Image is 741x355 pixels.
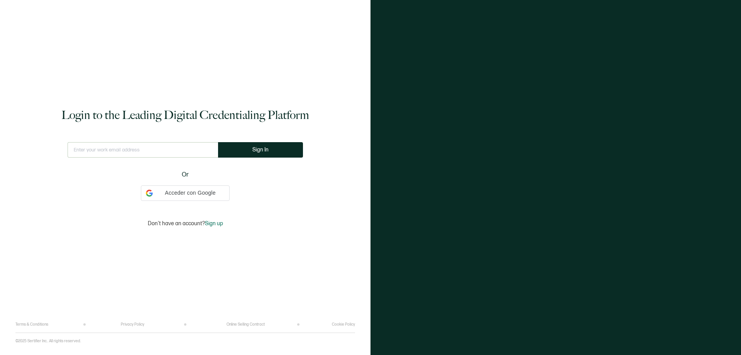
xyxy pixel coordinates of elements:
p: Don't have an account? [148,220,223,227]
span: Sign up [205,220,223,227]
input: Enter your work email address [68,142,218,158]
div: Acceder con Google [141,185,230,201]
button: Sign In [218,142,303,158]
a: Cookie Policy [332,322,355,327]
p: ©2025 Sertifier Inc.. All rights reserved. [15,339,81,343]
a: Privacy Policy [121,322,144,327]
h1: Login to the Leading Digital Credentialing Platform [61,107,309,123]
span: Or [182,170,189,180]
a: Terms & Conditions [15,322,48,327]
span: Sign In [252,147,269,153]
span: Acceder con Google [156,189,225,197]
a: Online Selling Contract [227,322,265,327]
